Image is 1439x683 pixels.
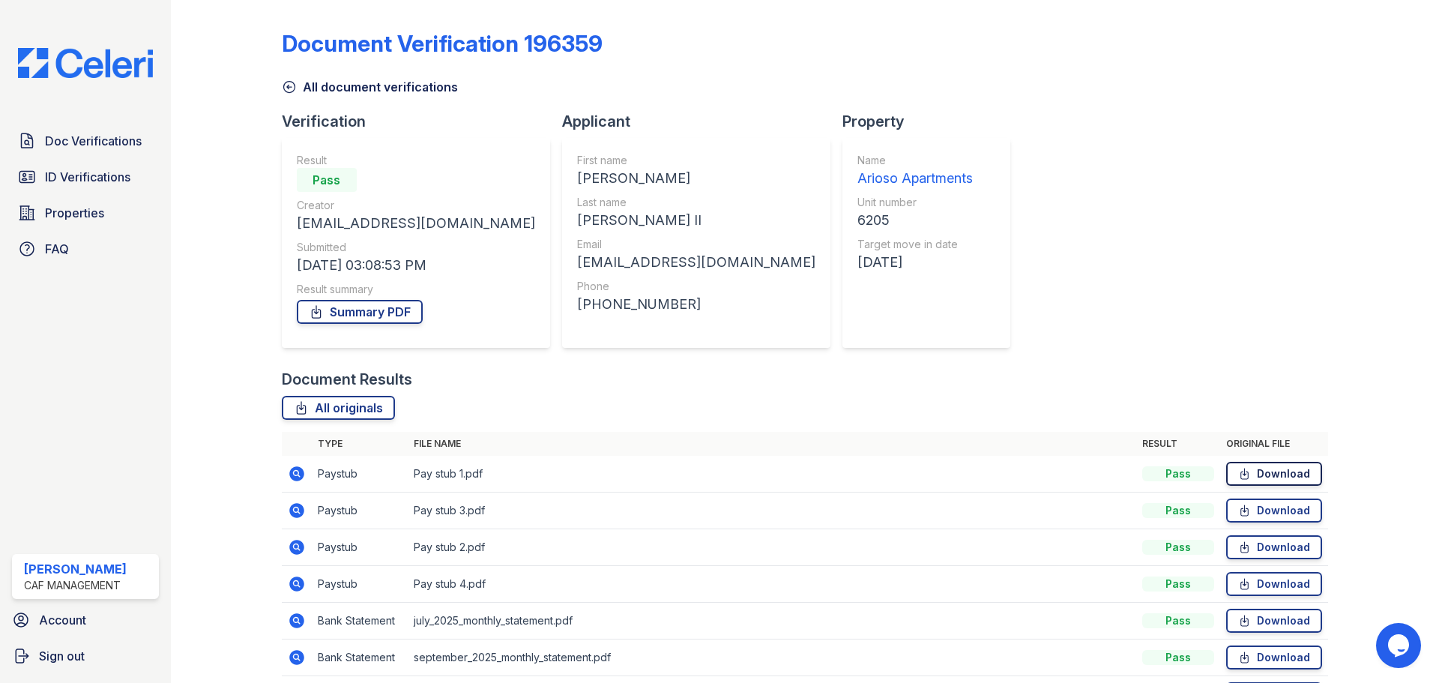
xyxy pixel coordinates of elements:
td: july_2025_monthly_statement.pdf [408,603,1136,640]
div: [PHONE_NUMBER] [577,294,815,315]
a: Download [1226,499,1322,523]
div: Result summary [297,282,535,297]
span: Properties [45,204,104,222]
a: Account [6,605,165,635]
div: Phone [577,279,815,294]
div: Submitted [297,240,535,255]
a: Download [1226,572,1322,596]
span: ID Verifications [45,168,130,186]
div: [DATE] [857,252,973,273]
a: Download [1226,535,1322,559]
div: Pass [1142,650,1214,665]
a: Download [1226,462,1322,486]
th: Original file [1220,432,1328,456]
a: Sign out [6,641,165,671]
span: Sign out [39,647,85,665]
img: CE_Logo_Blue-a8612792a0a2168367f1c8372b55b34899dd931a85d93a1a3d3e32e68fde9ad4.png [6,48,165,78]
span: FAQ [45,240,69,258]
div: Pass [1142,613,1214,628]
td: Paystub [312,493,408,529]
td: Pay stub 4.pdf [408,566,1136,603]
div: [PERSON_NAME] [24,560,127,578]
div: Pass [1142,577,1214,592]
td: Bank Statement [312,640,408,676]
a: All originals [282,396,395,420]
a: Summary PDF [297,300,423,324]
div: [EMAIL_ADDRESS][DOMAIN_NAME] [577,252,815,273]
td: Pay stub 1.pdf [408,456,1136,493]
div: Applicant [562,111,842,132]
span: Account [39,611,86,629]
a: FAQ [12,234,159,264]
div: [DATE] 03:08:53 PM [297,255,535,276]
div: 6205 [857,210,973,231]
th: Result [1136,432,1220,456]
a: Download [1226,609,1322,633]
a: Name Arioso Apartments [857,153,973,189]
a: Properties [12,198,159,228]
div: [PERSON_NAME] II [577,210,815,231]
a: Doc Verifications [12,126,159,156]
div: Document Results [282,369,412,390]
a: ID Verifications [12,162,159,192]
iframe: chat widget [1376,623,1424,668]
div: Pass [1142,503,1214,518]
div: Document Verification 196359 [282,30,603,57]
div: Result [297,153,535,168]
div: CAF Management [24,578,127,593]
div: Property [842,111,1022,132]
td: Paystub [312,566,408,603]
span: Doc Verifications [45,132,142,150]
th: File name [408,432,1136,456]
td: Paystub [312,529,408,566]
th: Type [312,432,408,456]
div: Last name [577,195,815,210]
a: All document verifications [282,78,458,96]
a: Download [1226,646,1322,670]
td: Paystub [312,456,408,493]
div: First name [577,153,815,168]
div: Unit number [857,195,973,210]
td: Bank Statement [312,603,408,640]
div: Email [577,237,815,252]
td: Pay stub 3.pdf [408,493,1136,529]
div: Target move in date [857,237,973,252]
div: Pass [297,168,357,192]
div: Arioso Apartments [857,168,973,189]
div: [EMAIL_ADDRESS][DOMAIN_NAME] [297,213,535,234]
div: Name [857,153,973,168]
div: [PERSON_NAME] [577,168,815,189]
td: september_2025_monthly_statement.pdf [408,640,1136,676]
div: Verification [282,111,562,132]
div: Pass [1142,466,1214,481]
div: Pass [1142,540,1214,555]
div: Creator [297,198,535,213]
td: Pay stub 2.pdf [408,529,1136,566]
